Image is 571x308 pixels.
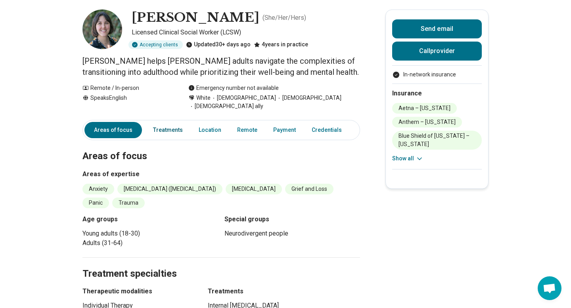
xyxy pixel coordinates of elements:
div: Updated 30+ days ago [186,40,251,49]
h2: Areas of focus [82,131,360,163]
div: Open chat [538,276,561,300]
div: 4 years in practice [254,40,308,49]
h1: [PERSON_NAME] [132,10,259,26]
button: Callprovider [392,42,482,61]
div: Remote / In-person [82,84,172,92]
div: Emergency number not available [188,84,279,92]
li: Anxiety [82,184,114,194]
div: Accepting clients [128,40,183,49]
li: Adults (31-64) [82,238,218,248]
li: Grief and Loss [285,184,333,194]
ul: Payment options [392,70,482,79]
a: Remote [232,122,262,138]
h3: Treatments [208,287,360,296]
li: Trauma [112,198,145,208]
h2: Treatment specialties [82,248,360,281]
h3: Areas of expertise [82,169,360,179]
li: In-network insurance [392,70,482,79]
li: [MEDICAL_DATA] ([MEDICAL_DATA]) [117,184,222,194]
li: Young adults (18-30) [82,229,218,238]
li: [MEDICAL_DATA] [226,184,282,194]
li: Blue Shield of [US_STATE] – [US_STATE] [392,131,482,150]
p: [PERSON_NAME] helps [PERSON_NAME] adults navigate the complexities of transitioning into adulthoo... [82,55,360,78]
span: [DEMOGRAPHIC_DATA] [211,94,276,102]
a: Payment [268,122,301,138]
p: ( She/Her/Hers ) [263,13,306,23]
a: Treatments [148,122,188,138]
li: Anthem – [US_STATE] [392,117,462,127]
img: Rachel Kast, Licensed Clinical Social Worker (LCSW) [82,10,122,49]
button: Send email [392,19,482,38]
li: Aetna – [US_STATE] [392,103,457,114]
li: Neurodivergent people [224,229,360,238]
h3: Age groups [82,215,218,224]
h3: Therapeutic modalities [82,287,194,296]
a: Credentials [307,122,351,138]
li: Panic [82,198,109,208]
button: Show all [392,154,423,163]
div: Speaks English [82,94,172,110]
a: Areas of focus [84,122,142,138]
p: Licensed Clinical Social Worker (LCSW) [132,28,360,37]
h2: Insurance [392,89,482,98]
span: White [196,94,211,102]
span: [DEMOGRAPHIC_DATA] ally [188,102,263,110]
h3: Special groups [224,215,360,224]
a: Location [194,122,226,138]
span: [DEMOGRAPHIC_DATA] [276,94,341,102]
